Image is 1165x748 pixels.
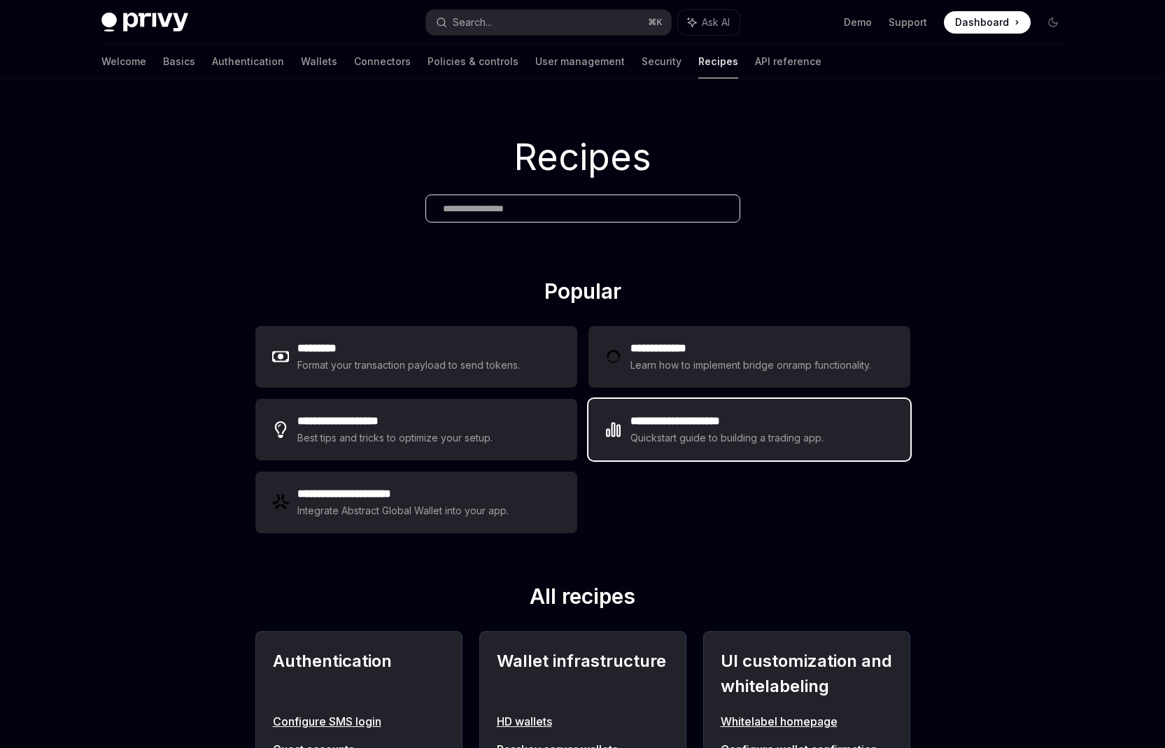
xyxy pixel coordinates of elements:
a: **** **** ***Learn how to implement bridge onramp functionality. [588,326,910,388]
a: Authentication [212,45,284,78]
span: ⌘ K [648,17,663,28]
h2: Popular [255,278,910,309]
a: Configure SMS login [273,713,445,730]
a: Recipes [698,45,738,78]
h2: Authentication [273,649,445,699]
a: Demo [844,15,872,29]
div: Quickstart guide to building a trading app. [630,430,824,446]
button: Search...⌘K [426,10,671,35]
span: Dashboard [955,15,1009,29]
img: dark logo [101,13,188,32]
a: Whitelabel homepage [721,713,893,730]
a: Support [889,15,927,29]
span: Ask AI [702,15,730,29]
button: Ask AI [678,10,740,35]
a: HD wallets [497,713,669,730]
a: API reference [755,45,821,78]
div: Learn how to implement bridge onramp functionality. [630,357,875,374]
a: User management [535,45,625,78]
a: Basics [163,45,195,78]
a: Policies & controls [428,45,518,78]
div: Best tips and tricks to optimize your setup. [297,430,495,446]
a: Connectors [354,45,411,78]
a: Dashboard [944,11,1031,34]
div: Search... [453,14,492,31]
div: Format your transaction payload to send tokens. [297,357,521,374]
button: Toggle dark mode [1042,11,1064,34]
div: Integrate Abstract Global Wallet into your app. [297,502,510,519]
a: **** ****Format your transaction payload to send tokens. [255,326,577,388]
a: Wallets [301,45,337,78]
a: Security [642,45,682,78]
h2: UI customization and whitelabeling [721,649,893,699]
a: Welcome [101,45,146,78]
h2: All recipes [255,584,910,614]
h2: Wallet infrastructure [497,649,669,699]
